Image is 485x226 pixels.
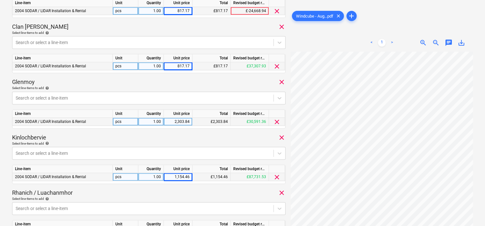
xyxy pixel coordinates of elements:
div: Total [192,110,231,118]
a: Page 1 is your current page [378,39,386,47]
div: Quantity [138,110,164,118]
span: clear [278,23,286,31]
div: Quantity [138,54,164,62]
div: Unit [113,165,138,173]
div: Revised budget remaining [231,165,269,173]
div: £817.17 [192,62,231,70]
div: Select line-items to add [12,86,286,90]
div: 1.00 [141,62,161,70]
div: Select line-items to add [12,197,286,201]
span: help [44,197,49,201]
div: Revised budget remaining [231,54,269,62]
iframe: Chat Widget [453,195,485,226]
span: help [44,141,49,145]
span: zoom_in [419,39,427,47]
div: Unit price [164,54,192,62]
a: Previous page [368,39,375,47]
div: 817.17 [166,7,190,15]
a: Next page [388,39,396,47]
span: 2004 SODAR / LIDAR Installation & Rental [15,9,86,13]
span: clear [335,12,342,20]
span: zoom_out [432,39,440,47]
div: 817.17 [166,62,190,70]
div: Revised budget remaining [231,110,269,118]
span: clear [273,173,281,181]
span: clear [278,189,286,197]
div: pcs [113,118,138,126]
div: Select line-items to add [12,31,286,35]
div: Total [192,54,231,62]
div: £817.17 [192,7,231,15]
span: 2004 SODAR / LIDAR Installation & Rental [15,119,86,124]
div: 1.00 [141,173,161,181]
div: pcs [113,7,138,15]
div: pcs [113,62,138,70]
span: help [44,86,49,90]
div: Unit [113,54,138,62]
span: help [44,31,49,35]
span: chat [445,39,452,47]
div: 1.00 [141,118,161,126]
div: Select line-items to add [12,141,286,146]
div: pcs [113,173,138,181]
div: Line-item [12,110,113,118]
span: clear [273,63,281,70]
div: Quantity [138,165,164,173]
span: clear [278,78,286,86]
div: 1,154.46 [166,173,190,181]
span: 2004 SODAR / LIDAR Installation & Rental [15,175,86,179]
span: add [348,12,355,20]
span: 2004 SODAR / LIDAR Installation & Rental [15,64,86,68]
span: clear [273,7,281,15]
div: 1.00 [141,7,161,15]
p: Kinlochbervie [12,134,46,141]
p: Clan [PERSON_NAME] [12,23,69,31]
div: Unit price [164,165,192,173]
div: Line-item [12,54,113,62]
div: Windcube - Aug...pdf [292,11,344,21]
p: Rhanich / Luachanmhor [12,189,73,197]
div: Line-item [12,165,113,173]
span: save_alt [458,39,465,47]
div: Total [192,165,231,173]
div: £37,307.93 [231,62,269,70]
div: £30,591.36 [231,118,269,126]
div: £1,154.46 [192,173,231,181]
div: 2,303.84 [166,118,190,126]
p: Glenmoy [12,78,35,86]
div: Unit [113,110,138,118]
div: £87,731.53 [231,173,269,181]
span: clear [273,118,281,126]
span: clear [278,134,286,141]
span: Windcube - Aug...pdf [292,14,337,19]
div: £2,303.84 [192,118,231,126]
div: Unit price [164,110,192,118]
div: £-24,668.94 [231,7,269,15]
